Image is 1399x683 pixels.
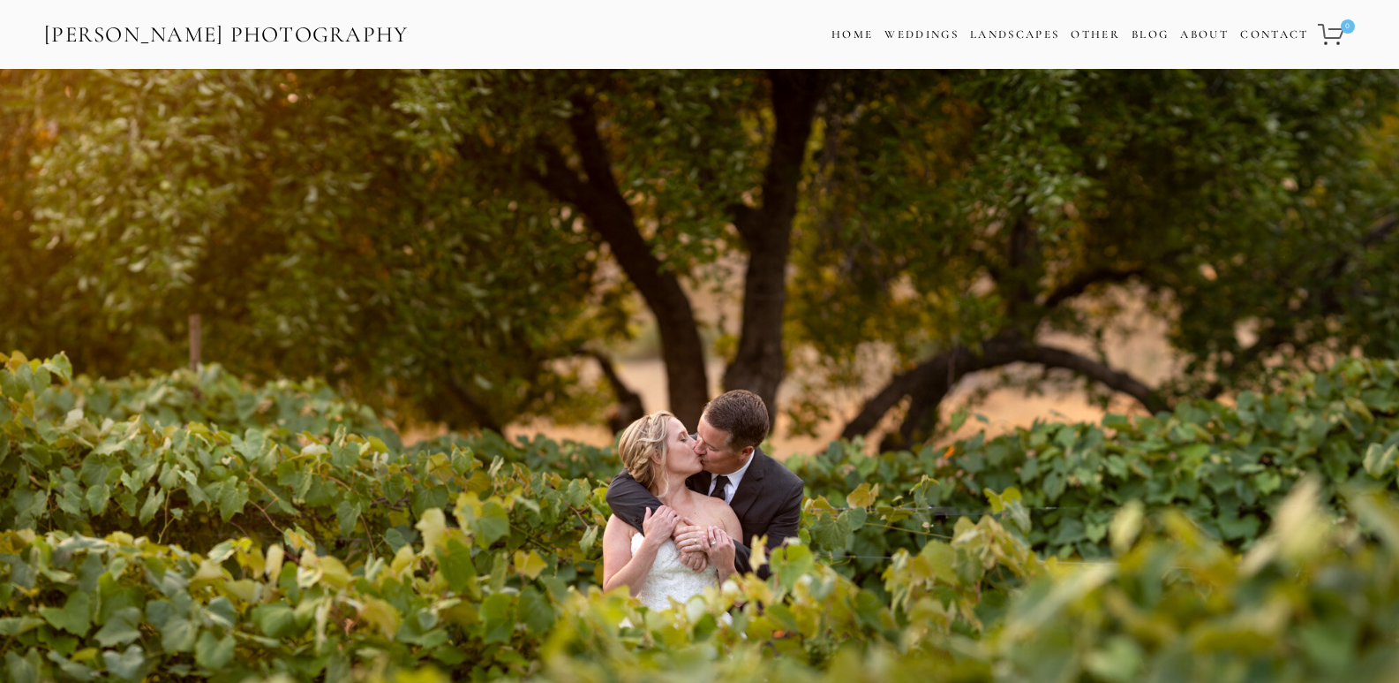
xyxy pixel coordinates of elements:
a: About [1180,22,1229,48]
span: 0 [1341,19,1355,34]
a: Weddings [884,27,959,42]
a: [PERSON_NAME] Photography [42,15,410,55]
a: 0 items in cart [1315,13,1357,56]
a: Home [831,22,873,48]
a: Blog [1132,22,1169,48]
a: Other [1071,27,1120,42]
a: Contact [1240,22,1308,48]
a: Landscapes [970,27,1059,42]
